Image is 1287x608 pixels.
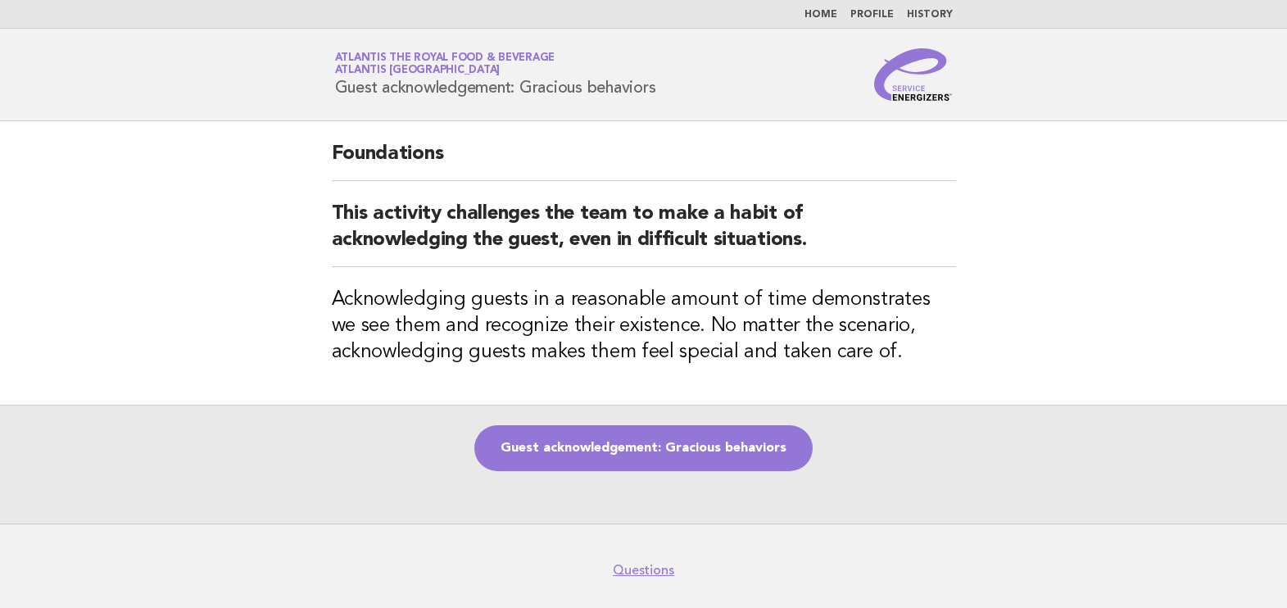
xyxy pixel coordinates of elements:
[335,53,656,96] h1: Guest acknowledgement: Gracious behaviors
[474,425,813,471] a: Guest acknowledgement: Gracious behaviors
[804,10,837,20] a: Home
[907,10,953,20] a: History
[613,562,674,579] a: Questions
[874,48,953,101] img: Service Energizers
[335,52,555,75] a: Atlantis the Royal Food & BeverageAtlantis [GEOGRAPHIC_DATA]
[332,201,956,267] h2: This activity challenges the team to make a habit of acknowledging the guest, even in difficult s...
[332,141,956,181] h2: Foundations
[850,10,894,20] a: Profile
[332,287,956,365] h3: Acknowledging guests in a reasonable amount of time demonstrates we see them and recognize their ...
[335,66,501,76] span: Atlantis [GEOGRAPHIC_DATA]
